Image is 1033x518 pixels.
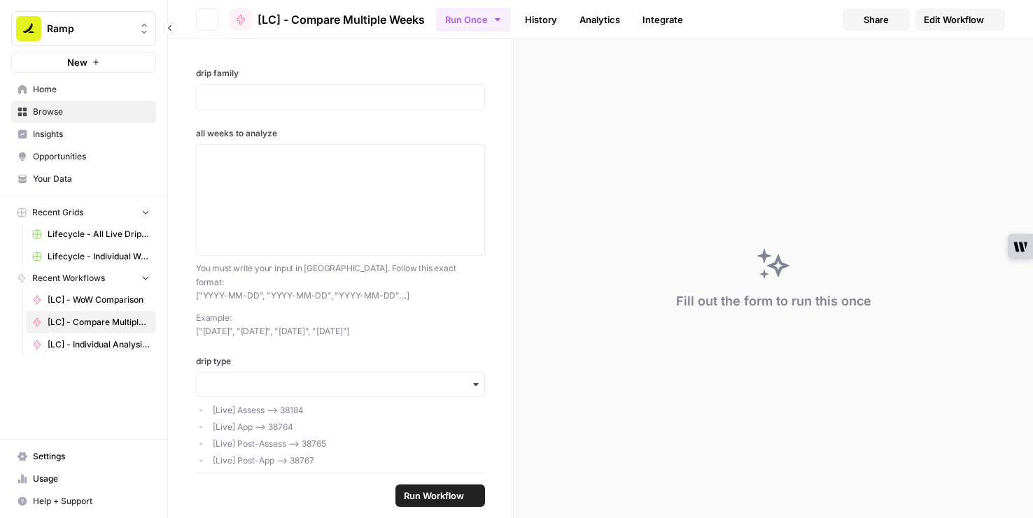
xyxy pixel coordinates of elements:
[196,67,485,80] label: drip family
[33,128,150,141] span: Insights
[67,55,87,69] span: New
[33,106,150,118] span: Browse
[48,228,150,240] span: Lifecycle - All Live Drip Data
[48,294,150,306] span: [LC] - WoW Comparison
[210,404,486,417] li: [Live] Assess —> 38184
[11,123,156,145] a: Insights
[32,272,105,285] span: Recent Workflows
[210,421,486,433] li: [Live] App —> 38764
[11,202,156,223] button: Recent Grids
[915,8,1005,31] a: Edit Workflow
[676,292,871,311] div: Fill out the form to run this once
[47,22,132,36] span: Ramp
[48,338,150,351] span: [LC] - Individual Analysis Per Week
[26,223,156,245] a: Lifecycle - All Live Drip Data
[210,454,486,467] li: [Live] Post-App —> 38767
[48,250,150,263] span: Lifecycle - Individual Weekly Analysis
[210,471,486,484] li: [Live] LL + GTM —> 38820
[16,16,41,41] img: Ramp Logo
[33,150,150,163] span: Opportunities
[11,490,156,512] button: Help + Support
[26,245,156,268] a: Lifecycle - Individual Weekly Analysis
[11,268,156,289] button: Recent Workflows
[196,261,485,303] p: You must write your input in [GEOGRAPHIC_DATA]. Follow this exact format: ["YYYY-MM-DD", "YYYY-MM...
[11,168,156,190] a: Your Data
[196,355,485,368] label: drip type
[258,11,425,28] span: [LC] - Compare Multiple Weeks
[516,8,565,31] a: History
[33,173,150,185] span: Your Data
[33,83,150,96] span: Home
[230,8,425,31] a: [LC] - Compare Multiple Weeks
[11,101,156,123] a: Browse
[864,13,889,27] span: Share
[26,289,156,311] a: [LC] - WoW Comparison
[395,484,485,507] button: Run Workflow
[843,8,910,31] button: Share
[196,311,485,338] p: Example: ["[DATE]", "[DATE]", "[DATE]", "[DATE]"]
[11,52,156,73] button: New
[924,13,984,27] span: Edit Workflow
[196,127,485,140] label: all weeks to analyze
[436,8,511,31] button: Run Once
[11,11,156,46] button: Workspace: Ramp
[33,450,150,463] span: Settings
[11,145,156,168] a: Opportunities
[26,311,156,333] a: [LC] - Compare Multiple Weeks
[11,445,156,468] a: Settings
[571,8,628,31] a: Analytics
[210,438,486,450] li: [Live] Post-Assess —> 38765
[32,206,83,219] span: Recent Grids
[48,316,150,329] span: [LC] - Compare Multiple Weeks
[26,333,156,356] a: [LC] - Individual Analysis Per Week
[33,495,150,508] span: Help + Support
[634,8,691,31] a: Integrate
[11,78,156,101] a: Home
[33,473,150,485] span: Usage
[11,468,156,490] a: Usage
[404,489,464,503] span: Run Workflow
